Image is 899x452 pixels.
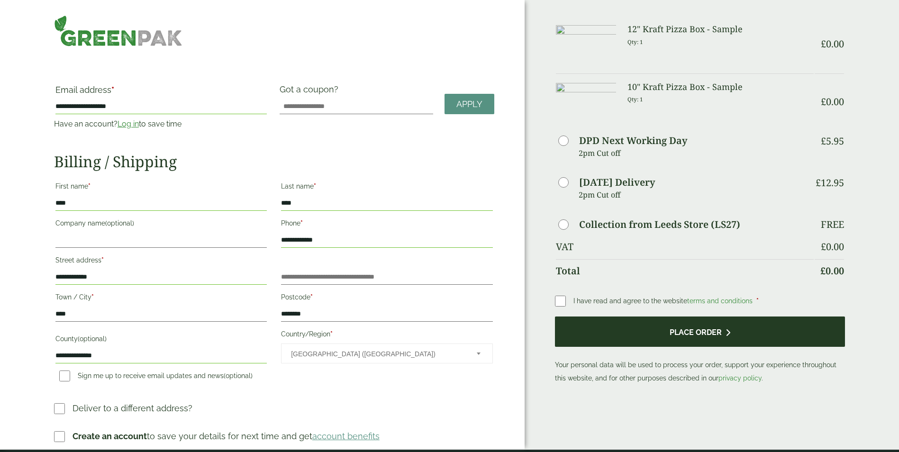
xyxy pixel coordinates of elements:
[281,344,492,363] span: Country/Region
[330,330,333,338] abbr: required
[627,82,814,92] h3: 10" Kraft Pizza Box - Sample
[821,95,844,108] bdi: 0.00
[820,264,844,277] bdi: 0.00
[579,136,687,145] label: DPD Next Working Day
[54,15,182,46] img: GreenPak Supplies
[687,297,753,305] a: terms and conditions
[579,178,655,187] label: [DATE] Delivery
[55,332,267,348] label: County
[821,95,826,108] span: £
[55,253,267,270] label: Street address
[111,85,114,95] abbr: required
[456,99,482,109] span: Apply
[718,374,762,382] a: privacy policy
[555,316,845,385] p: Your personal data will be used to process your order, support your experience throughout this we...
[821,37,826,50] span: £
[281,327,492,344] label: Country/Region
[816,176,821,189] span: £
[820,264,826,277] span: £
[312,431,380,441] a: account benefits
[59,371,70,381] input: Sign me up to receive email updates and news(optional)
[573,297,754,305] span: I have read and agree to the website
[281,217,492,233] label: Phone
[291,344,463,364] span: United Kingdom (UK)
[756,297,759,305] abbr: required
[821,240,844,253] bdi: 0.00
[821,219,844,230] p: Free
[579,220,740,229] label: Collection from Leeds Store (LS27)
[55,372,256,382] label: Sign me up to receive email updates and news
[821,240,826,253] span: £
[55,290,267,307] label: Town / City
[314,182,316,190] abbr: required
[445,94,494,114] a: Apply
[555,316,845,347] button: Place order
[224,372,253,380] span: (optional)
[281,290,492,307] label: Postcode
[88,182,91,190] abbr: required
[54,153,494,171] h2: Billing / Shipping
[73,430,380,443] p: to save your details for next time and get
[281,180,492,196] label: Last name
[280,84,342,99] label: Got a coupon?
[105,219,134,227] span: (optional)
[310,293,313,301] abbr: required
[78,335,107,343] span: (optional)
[579,146,814,160] p: 2pm Cut off
[73,402,192,415] p: Deliver to a different address?
[627,24,814,35] h3: 12" Kraft Pizza Box - Sample
[627,96,643,103] small: Qty: 1
[55,217,267,233] label: Company name
[91,293,94,301] abbr: required
[55,180,267,196] label: First name
[579,188,814,202] p: 2pm Cut off
[73,431,147,441] strong: Create an account
[101,256,104,264] abbr: required
[300,219,303,227] abbr: required
[816,176,844,189] bdi: 12.95
[821,135,844,147] bdi: 5.95
[118,119,139,128] a: Log in
[627,38,643,45] small: Qty: 1
[556,235,814,258] th: VAT
[55,86,267,99] label: Email address
[821,37,844,50] bdi: 0.00
[54,118,268,130] p: Have an account? to save time
[821,135,826,147] span: £
[556,259,814,282] th: Total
